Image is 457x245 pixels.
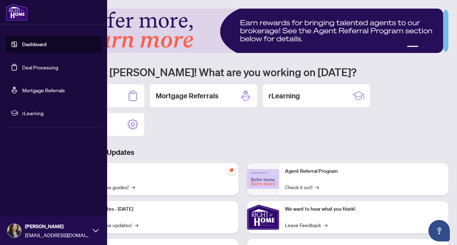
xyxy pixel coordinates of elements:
[285,221,327,229] a: Leave Feedback→
[135,221,138,229] span: →
[428,220,450,241] button: Open asap
[247,169,279,189] img: Agent Referral Program
[285,205,443,213] p: We want to hear what you think!
[6,4,28,21] img: logo
[407,46,418,49] button: 1
[37,9,443,53] img: Slide 0
[315,183,319,191] span: →
[227,166,236,175] span: pushpin
[22,87,65,93] a: Mortgage Referrals
[37,147,448,157] h3: Brokerage & Industry Updates
[421,46,424,49] button: 2
[247,201,279,233] img: We want to hear what you think!
[285,183,319,191] a: Check it out!→
[22,109,96,117] span: rLearning
[22,64,58,70] a: Deal Processing
[75,205,233,213] p: Platform Updates - [DATE]
[37,65,448,79] h1: Welcome back [PERSON_NAME]! What are you working on [DATE]?
[75,167,233,175] p: Self-Help
[427,46,430,49] button: 3
[268,91,300,101] h2: rLearning
[438,46,441,49] button: 5
[285,167,443,175] p: Agent Referral Program
[433,46,436,49] button: 4
[156,91,219,101] h2: Mortgage Referrals
[25,222,89,230] span: [PERSON_NAME]
[22,41,46,48] a: Dashboard
[131,183,135,191] span: →
[324,221,327,229] span: →
[25,231,89,239] span: [EMAIL_ADDRESS][DOMAIN_NAME]
[7,224,21,237] img: Profile Icon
